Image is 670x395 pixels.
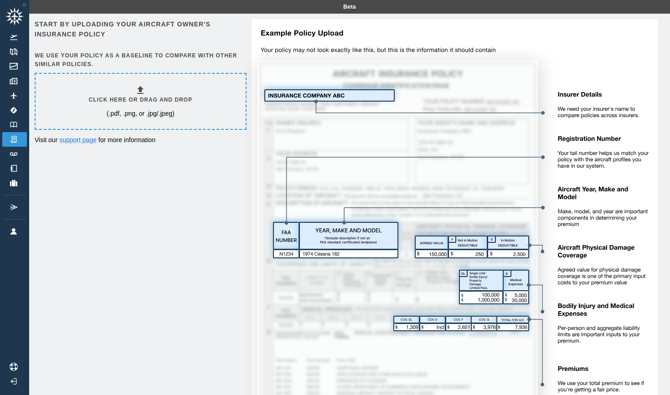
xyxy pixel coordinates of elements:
h6: Click here or drag and drop [89,96,192,104]
p: (.pdf, .png, or .jpg/.jpeg) [107,109,175,118]
h6: Start by uploading your aircraft owner's insurance policy [35,19,245,40]
p: Visit our for more information [35,135,245,144]
h6: We use your policy as a baseline to compare with other similar policies. [35,51,245,69]
a: support page [59,136,97,144]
